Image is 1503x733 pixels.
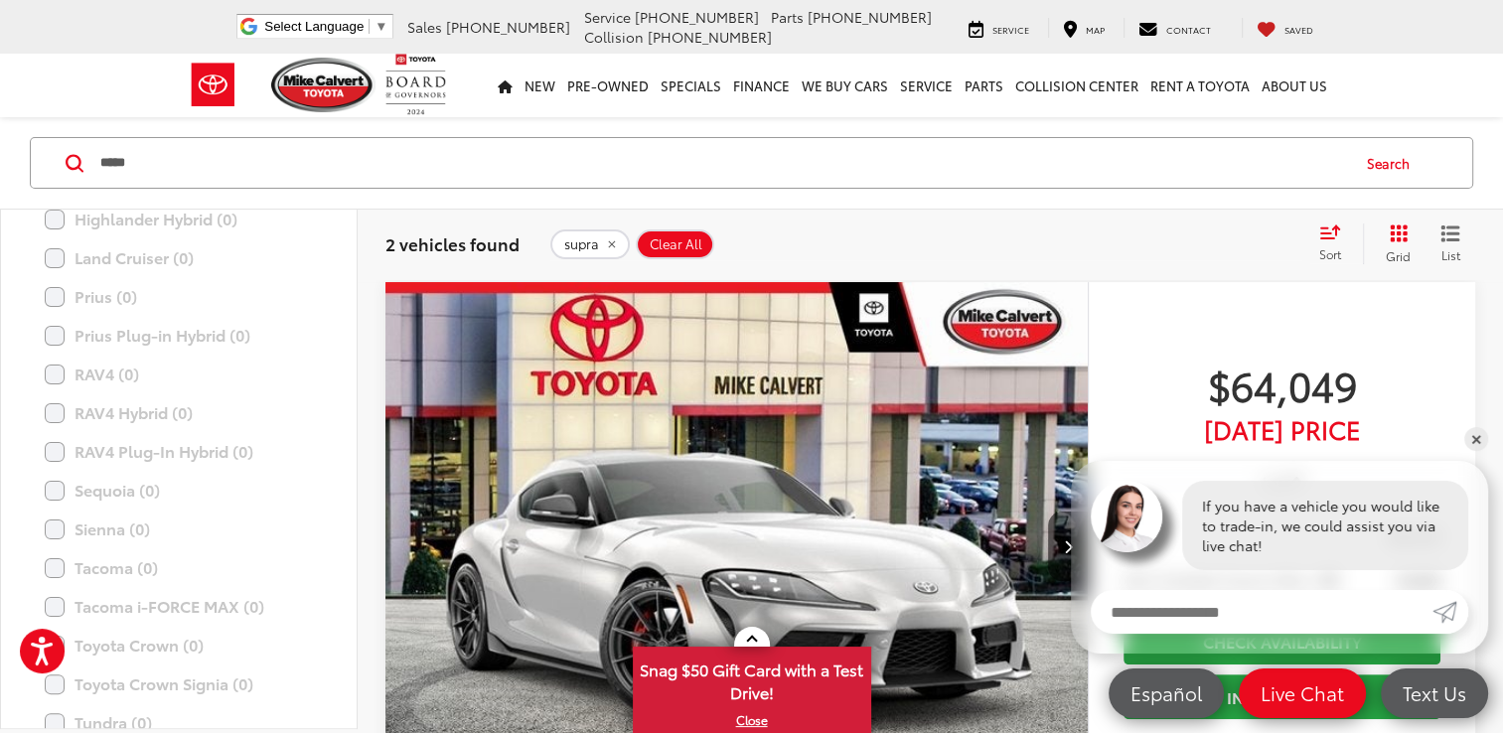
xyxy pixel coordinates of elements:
[1251,680,1354,705] span: Live Chat
[1048,18,1120,38] a: Map
[648,27,772,47] span: [PHONE_NUMBER]
[385,231,520,255] span: 2 vehicles found
[45,202,313,236] label: Highlander Hybrid (0)
[1363,223,1426,263] button: Grid View
[561,54,655,117] a: Pre-Owned
[369,19,370,34] span: ​
[1144,54,1256,117] a: Rent a Toyota
[954,18,1044,38] a: Service
[1048,512,1088,581] button: Next image
[45,434,313,469] label: RAV4 Plug-In Hybrid (0)
[1242,18,1328,38] a: My Saved Vehicles
[1432,590,1468,634] a: Submit
[519,54,561,117] a: New
[1381,668,1488,718] a: Text Us
[271,58,376,112] img: Mike Calvert Toyota
[1239,668,1366,718] a: Live Chat
[655,54,727,117] a: Specials
[1182,481,1468,570] div: If you have a vehicle you would like to trade-in, we could assist you via live chat!
[635,7,759,27] span: [PHONE_NUMBER]
[1393,680,1476,705] span: Text Us
[1109,668,1224,718] a: Español
[1256,54,1333,117] a: About Us
[45,589,313,624] label: Tacoma i-FORCE MAX (0)
[1124,18,1226,38] a: Contact
[45,318,313,353] label: Prius Plug-in Hybrid (0)
[550,229,630,259] button: remove supra
[45,628,313,662] label: Toyota Crown (0)
[176,53,250,117] img: Toyota
[45,666,313,701] label: Toyota Crown Signia (0)
[1440,246,1460,263] span: List
[1319,245,1341,262] span: Sort
[375,19,387,34] span: ▼
[1166,23,1211,36] span: Contact
[796,54,894,117] a: WE BUY CARS
[771,7,804,27] span: Parts
[650,236,702,252] span: Clear All
[407,17,442,37] span: Sales
[959,54,1009,117] a: Parts
[636,229,714,259] button: Clear All
[45,512,313,546] label: Sienna (0)
[45,357,313,391] label: RAV4 (0)
[45,395,313,430] label: RAV4 Hybrid (0)
[1284,23,1313,36] span: Saved
[1009,54,1144,117] a: Collision Center
[264,19,387,34] a: Select Language​
[45,240,313,275] label: Land Cruiser (0)
[1091,481,1162,552] img: Agent profile photo
[1386,247,1411,264] span: Grid
[1124,419,1440,439] span: [DATE] PRICE
[1309,223,1363,263] button: Select sort value
[1426,223,1475,263] button: List View
[564,236,599,252] span: supra
[727,54,796,117] a: Finance
[584,27,644,47] span: Collision
[808,7,932,27] span: [PHONE_NUMBER]
[635,649,869,709] span: Snag $50 Gift Card with a Test Drive!
[264,19,364,34] span: Select Language
[1086,23,1105,36] span: Map
[492,54,519,117] a: Home
[1091,590,1432,634] input: Enter your message
[894,54,959,117] a: Service
[1348,138,1438,188] button: Search
[1121,680,1212,705] span: Español
[1124,360,1440,409] span: $64,049
[992,23,1029,36] span: Service
[45,279,313,314] label: Prius (0)
[45,550,313,585] label: Tacoma (0)
[584,7,631,27] span: Service
[98,139,1348,187] input: Search by Make, Model, or Keyword
[45,473,313,508] label: Sequoia (0)
[446,17,570,37] span: [PHONE_NUMBER]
